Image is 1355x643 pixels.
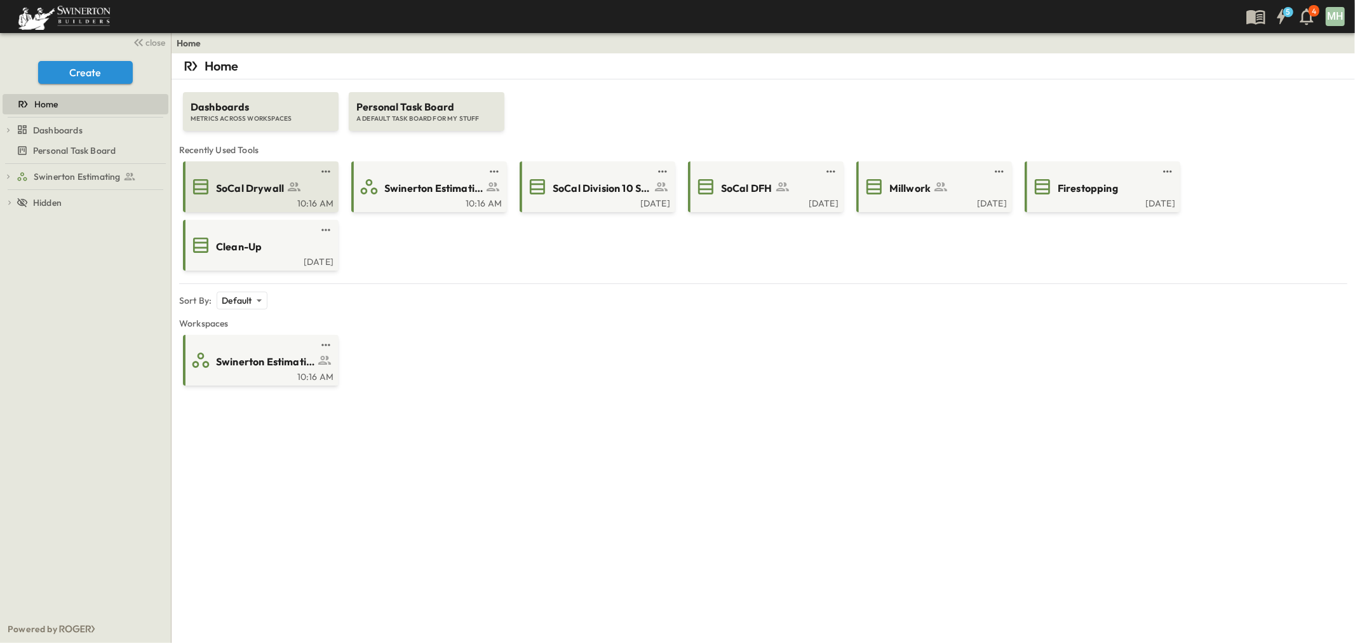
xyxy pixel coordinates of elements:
[179,144,1347,156] span: Recently Used Tools
[318,337,334,353] button: test
[185,350,334,370] a: Swinerton Estimating
[185,255,334,266] a: [DATE]
[3,166,168,187] div: Swinerton Estimatingtest
[191,100,331,114] span: Dashboards
[992,164,1007,179] button: test
[1160,164,1175,179] button: test
[3,95,166,113] a: Home
[354,177,502,197] a: Swinerton Estimating
[3,140,168,161] div: Personal Task Boardtest
[691,177,839,197] a: SoCal DFH
[553,181,651,196] span: SoCal Division 10 Specialties
[1312,6,1316,17] p: 4
[222,294,252,307] p: Default
[356,100,497,114] span: Personal Task Board
[17,168,166,186] a: Swinerton Estimating
[522,197,670,207] a: [DATE]
[216,240,262,254] span: Clean-Up
[182,79,340,131] a: DashboardsMETRICS ACROSS WORKSPACES
[318,164,334,179] button: test
[1269,5,1294,28] button: 5
[1325,6,1346,27] button: MH
[1286,7,1290,17] h6: 5
[33,144,116,157] span: Personal Task Board
[354,197,502,207] a: 10:16 AM
[318,222,334,238] button: test
[33,196,62,209] span: Hidden
[177,37,201,50] a: Home
[691,197,839,207] a: [DATE]
[655,164,670,179] button: test
[34,98,58,111] span: Home
[17,121,166,139] a: Dashboards
[146,36,166,49] span: close
[216,181,284,196] span: SoCal Drywall
[1058,181,1118,196] span: Firestopping
[356,114,497,123] span: A DEFAULT TASK BOARD FOR MY STUFF
[1027,197,1175,207] a: [DATE]
[889,181,931,196] span: Millwork
[721,181,772,196] span: SoCal DFH
[859,197,1007,207] a: [DATE]
[38,61,133,84] button: Create
[487,164,502,179] button: test
[177,37,209,50] nav: breadcrumbs
[384,181,483,196] span: Swinerton Estimating
[205,57,239,75] p: Home
[216,355,314,369] span: Swinerton Estimating
[347,79,506,131] a: Personal Task BoardA DEFAULT TASK BOARD FOR MY STUFF
[128,33,168,51] button: close
[185,177,334,197] a: SoCal Drywall
[179,294,212,307] p: Sort By:
[522,177,670,197] a: SoCal Division 10 Specialties
[1326,7,1345,26] div: MH
[859,177,1007,197] a: Millwork
[185,197,334,207] a: 10:16 AM
[185,370,334,381] a: 10:16 AM
[1027,177,1175,197] a: Firestopping
[34,170,120,183] span: Swinerton Estimating
[15,3,113,30] img: 6c363589ada0b36f064d841b69d3a419a338230e66bb0a533688fa5cc3e9e735.png
[179,317,1347,330] span: Workspaces
[33,124,83,137] span: Dashboards
[191,114,331,123] span: METRICS ACROSS WORKSPACES
[217,292,267,309] div: Default
[3,142,166,159] a: Personal Task Board
[185,235,334,255] a: Clean-Up
[823,164,839,179] button: test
